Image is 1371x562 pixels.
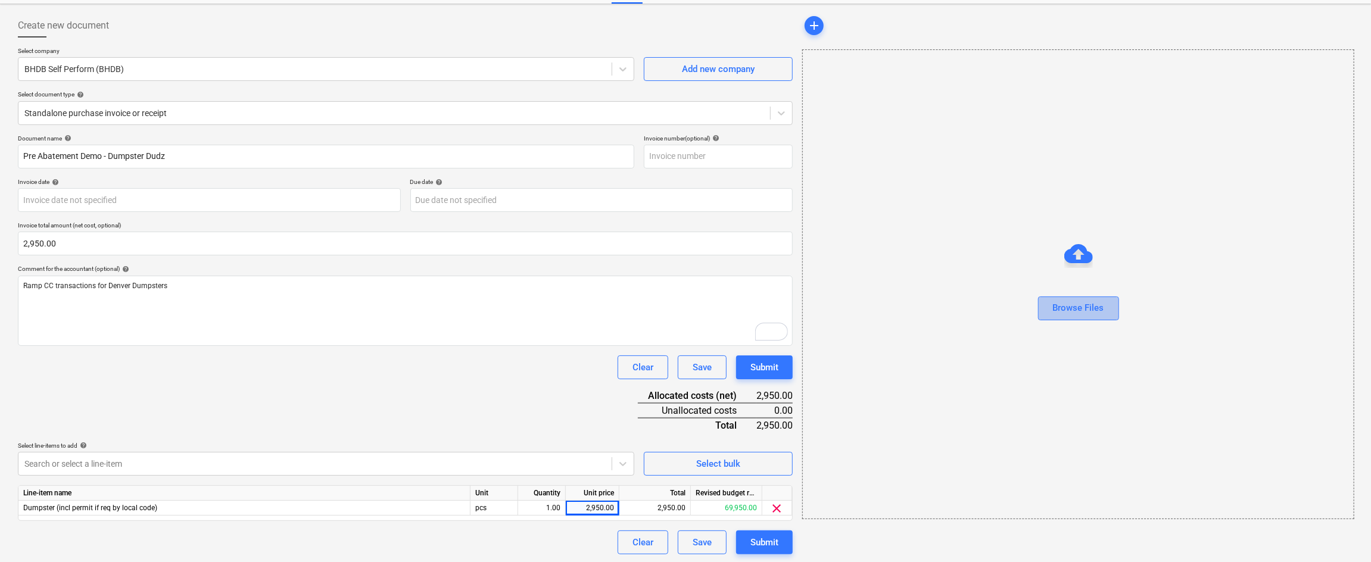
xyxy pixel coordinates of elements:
input: Due date not specified [410,188,793,212]
div: 2,950.00 [619,501,691,516]
p: Select company [18,47,634,57]
div: Line-item name [18,486,470,501]
div: Submit [750,535,778,550]
span: help [120,266,129,273]
div: 1.00 [523,501,560,516]
span: Create new document [18,18,109,33]
div: Unit price [566,486,619,501]
div: Save [693,360,712,375]
div: Browse Files [802,49,1354,519]
div: Revised budget remaining [691,486,762,501]
span: help [74,91,84,98]
div: Browse Files [1053,300,1104,316]
input: Invoice date not specified [18,188,401,212]
div: 2,950.00 [756,389,793,403]
div: Select document type [18,90,793,98]
div: Document name [18,135,634,142]
div: Select bulk [696,456,740,472]
div: 69,950.00 [691,501,762,516]
div: Quantity [518,486,566,501]
div: Submit [750,360,778,375]
button: Submit [736,355,793,379]
div: pcs [470,501,518,516]
div: 0.00 [756,403,793,418]
span: Ramp CC transactions for Denver Dumpsters [23,282,167,290]
div: Total [619,486,691,501]
button: Save [678,355,727,379]
span: clear [770,501,784,516]
div: Save [693,535,712,550]
div: Unallocated costs [638,403,756,418]
input: Document name [18,145,634,168]
button: Select bulk [644,452,793,476]
div: Unit [470,486,518,501]
span: help [710,135,719,142]
span: help [77,442,87,449]
div: 2,950.00 [756,418,793,432]
p: Invoice total amount (net cost, optional) [18,221,793,232]
button: Browse Files [1038,296,1119,320]
iframe: Chat Widget [1311,505,1371,562]
button: Save [678,530,727,554]
div: Invoice date [18,178,401,186]
div: Total [638,418,756,432]
div: 2,950.00 [571,501,614,516]
input: Invoice number [644,145,793,168]
div: Due date [410,178,793,186]
div: Add new company [682,61,755,77]
div: Clear [632,535,653,550]
div: Invoice number (optional) [644,135,793,142]
div: Allocated costs (net) [638,389,756,403]
span: Dumpster (incl permit if req by local code) [23,504,157,512]
div: To enrich screen reader interactions, please activate Accessibility in Grammarly extension settings [18,276,793,346]
button: Add new company [644,57,793,81]
button: Clear [618,530,668,554]
span: add [807,18,821,33]
div: Clear [632,360,653,375]
div: Select line-items to add [18,442,634,449]
button: Submit [736,530,793,554]
input: Invoice total amount (net cost, optional) [18,232,793,255]
span: help [49,179,59,186]
button: Clear [618,355,668,379]
div: Comment for the accountant (optional) [18,265,793,273]
span: help [62,135,71,142]
span: help [434,179,443,186]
